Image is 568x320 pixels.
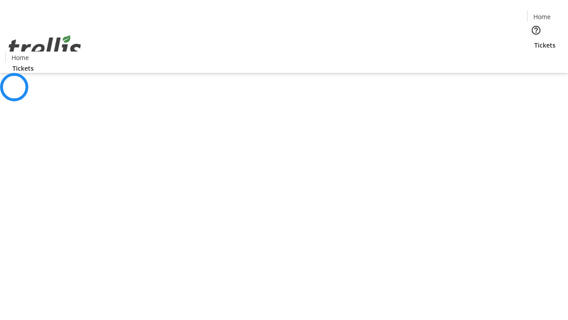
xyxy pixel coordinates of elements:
img: Orient E2E Organization 3yzuyTgNMV's Logo [5,25,84,70]
span: Home [12,53,29,62]
button: Cart [527,50,545,68]
span: Tickets [12,64,34,73]
button: Help [527,21,545,39]
a: Tickets [5,64,41,73]
span: Home [533,12,551,21]
a: Home [6,53,34,62]
a: Tickets [527,40,563,50]
span: Tickets [534,40,556,50]
a: Home [528,12,556,21]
